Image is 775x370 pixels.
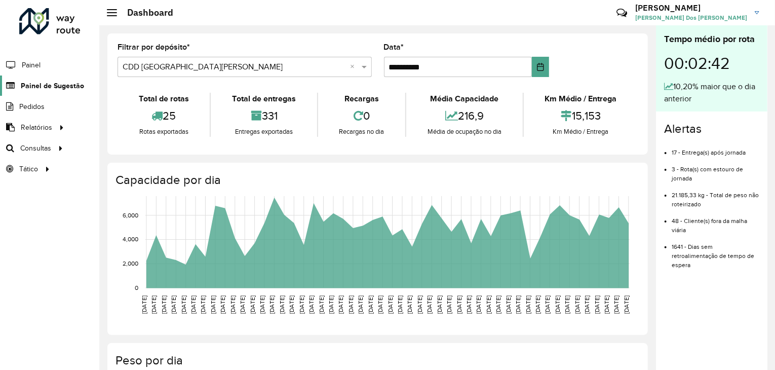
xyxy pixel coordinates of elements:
li: 17 - Entrega(s) após jornada [672,140,759,157]
text: [DATE] [613,295,620,314]
text: [DATE] [318,295,325,314]
text: [DATE] [476,295,482,314]
text: [DATE] [495,295,501,314]
h4: Capacidade por dia [115,173,638,188]
text: [DATE] [466,295,472,314]
div: Km Médio / Entrega [526,93,635,105]
button: Choose Date [532,57,549,77]
text: [DATE] [564,295,570,314]
span: [PERSON_NAME] Dos [PERSON_NAME] [635,13,747,22]
text: [DATE] [161,295,167,314]
text: [DATE] [397,295,403,314]
text: [DATE] [298,295,305,314]
text: [DATE] [456,295,462,314]
div: 25 [120,105,207,127]
text: [DATE] [357,295,364,314]
text: [DATE] [150,295,157,314]
text: [DATE] [446,295,452,314]
li: 48 - Cliente(s) fora da malha viária [672,209,759,235]
text: [DATE] [141,295,147,314]
text: [DATE] [505,295,512,314]
div: 15,153 [526,105,635,127]
text: [DATE] [554,295,561,314]
div: 00:02:42 [664,46,759,81]
div: 331 [213,105,314,127]
text: [DATE] [338,295,344,314]
text: [DATE] [426,295,433,314]
div: Tempo médio por rota [664,32,759,46]
text: [DATE] [584,295,590,314]
text: [DATE] [259,295,265,314]
text: [DATE] [249,295,256,314]
span: Tático [19,164,38,174]
div: Recargas no dia [321,127,403,137]
text: [DATE] [219,295,226,314]
text: [DATE] [525,295,531,314]
span: Relatórios [21,122,52,133]
text: [DATE] [190,295,197,314]
text: [DATE] [347,295,354,314]
text: [DATE] [603,295,610,314]
span: Painel [22,60,41,70]
div: Km Médio / Entrega [526,127,635,137]
div: Total de entregas [213,93,314,105]
text: [DATE] [269,295,276,314]
text: [DATE] [328,295,334,314]
text: [DATE] [387,295,394,314]
li: 1641 - Dias sem retroalimentação de tempo de espera [672,235,759,270]
label: Filtrar por depósito [118,41,190,53]
text: [DATE] [367,295,374,314]
a: Contato Rápido [611,2,633,24]
li: 3 - Rota(s) com estouro de jornada [672,157,759,183]
text: [DATE] [574,295,580,314]
text: [DATE] [229,295,236,314]
text: [DATE] [623,295,630,314]
text: [DATE] [545,295,551,314]
text: [DATE] [200,295,207,314]
span: Painel de Sugestão [21,81,84,91]
div: Média Capacidade [409,93,520,105]
div: 10,20% maior que o dia anterior [664,81,759,105]
text: [DATE] [377,295,383,314]
h4: Peso por dia [115,353,638,368]
h2: Dashboard [117,7,173,18]
div: Total de rotas [120,93,207,105]
text: [DATE] [308,295,315,314]
div: 0 [321,105,403,127]
div: Entregas exportadas [213,127,314,137]
text: [DATE] [239,295,246,314]
div: Rotas exportadas [120,127,207,137]
text: [DATE] [279,295,285,314]
text: [DATE] [534,295,541,314]
label: Data [384,41,404,53]
text: 4,000 [123,236,138,243]
text: [DATE] [436,295,443,314]
text: [DATE] [170,295,177,314]
text: 6,000 [123,212,138,218]
text: [DATE] [594,295,600,314]
div: 216,9 [409,105,520,127]
text: 2,000 [123,260,138,267]
text: [DATE] [180,295,187,314]
span: Clear all [351,61,359,73]
div: Recargas [321,93,403,105]
text: [DATE] [515,295,521,314]
text: [DATE] [288,295,295,314]
h3: [PERSON_NAME] [635,3,747,13]
span: Pedidos [19,101,45,112]
text: [DATE] [407,295,413,314]
li: 21.185,33 kg - Total de peso não roteirizado [672,183,759,209]
div: Média de ocupação no dia [409,127,520,137]
text: [DATE] [210,295,216,314]
h4: Alertas [664,122,759,136]
text: 0 [135,284,138,291]
text: [DATE] [416,295,423,314]
text: [DATE] [485,295,492,314]
span: Consultas [20,143,51,154]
